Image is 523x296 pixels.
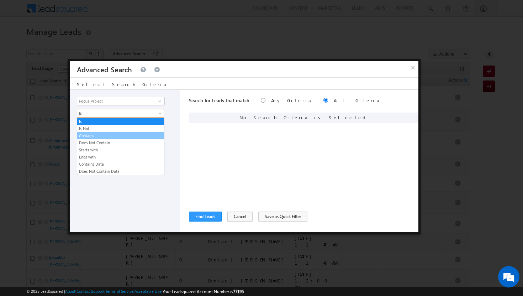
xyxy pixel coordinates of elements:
[77,125,164,132] a: Is Not
[134,289,162,294] a: Acceptable Use
[97,219,129,229] em: Start Chat
[154,98,163,105] a: Show All Items
[77,147,164,153] a: Starts with
[26,288,244,295] span: © 2025 LeadSquared | | | | |
[189,97,249,103] span: Search for Leads that match
[77,133,164,139] a: Contains
[9,66,130,213] textarea: Type your message and hit 'Enter'
[189,113,418,123] div: No Search Criteria is Selected
[77,110,154,116] span: Is
[77,118,164,125] a: Is
[271,97,312,103] label: Any Criteria
[12,37,30,47] img: d_60004797649_company_0_60004797649
[227,212,253,222] button: Cancel
[77,81,167,87] span: Select Search Criteria
[77,154,164,160] a: Ends with
[233,289,244,294] span: 77195
[106,289,133,294] a: Terms of Service
[77,140,164,146] a: Does Not Contain
[163,289,244,294] span: Your Leadsquared Account Number is
[189,212,222,222] button: Find Leads
[77,61,132,77] h3: Advanced Search
[77,168,164,175] a: Does Not Contain Data
[65,289,75,294] a: About
[76,289,105,294] a: Contact Support
[37,37,120,47] div: Chat with us now
[77,97,164,105] input: Type to Search
[334,97,380,103] label: All Criteria
[77,109,164,118] a: Is
[407,61,419,74] button: ×
[77,161,164,167] a: Contains Data
[258,212,307,222] button: Save as Quick Filter
[77,118,164,175] ul: Is
[117,4,134,21] div: Minimize live chat window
